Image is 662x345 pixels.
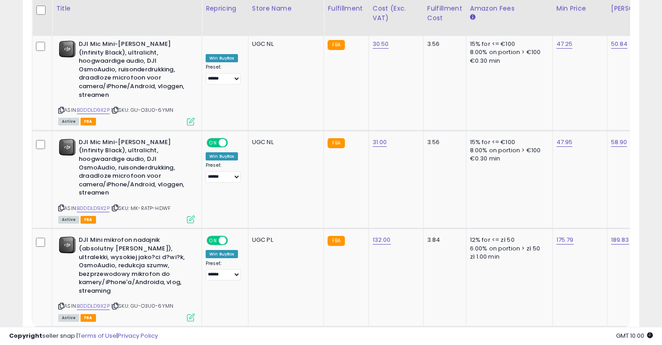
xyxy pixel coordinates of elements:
[9,331,42,340] strong: Copyright
[470,155,546,163] div: €0.30 min
[252,4,320,13] div: Store Name
[77,205,110,212] a: B0DDLD9X2P
[77,106,110,114] a: B0DDLD9X2P
[328,236,344,246] small: FBA
[58,40,195,125] div: ASIN:
[611,138,627,147] a: 58.90
[58,314,79,322] span: All listings currently available for purchase on Amazon
[328,40,344,50] small: FBA
[81,314,96,322] span: FBA
[373,40,389,49] a: 30.50
[58,138,195,223] div: ASIN:
[58,236,76,254] img: 31Z8FMcdq6L._SL40_.jpg
[206,152,238,160] div: Win BuyBox
[111,302,173,310] span: | SKU: GU-O3U0-6YMN
[556,40,573,49] a: 47.25
[611,235,629,245] a: 189.83
[470,253,546,261] div: zł 1.00 min
[227,139,241,146] span: OFF
[206,260,241,281] div: Preset:
[556,4,603,13] div: Min Price
[81,216,96,224] span: FBA
[470,40,546,48] div: 15% for <= €100
[58,138,76,156] img: 31Z8FMcdq6L._SL40_.jpg
[206,250,238,258] div: Win BuyBox
[470,48,546,56] div: 8.00% on portion > €100
[111,205,171,212] span: | SKU: MK-RATP-HDWF
[227,237,241,245] span: OFF
[427,40,459,48] div: 3.56
[58,118,79,125] span: All listings currently available for purchase on Amazon
[373,138,387,147] a: 31.00
[78,331,116,340] a: Terms of Use
[58,236,195,320] div: ASIN:
[79,138,189,200] b: DJI Mic Mini-[PERSON_NAME] (Infinity Black), ultralicht, hoogwaardige audio, DJI OsmoAudio, ruiso...
[77,302,110,310] a: B0DDLD9X2P
[470,245,546,253] div: 6.00% on portion > zł 50
[328,4,364,13] div: Fulfillment
[56,4,198,13] div: Title
[470,57,546,65] div: €0.30 min
[556,235,574,245] a: 175.79
[328,138,344,148] small: FBA
[470,138,546,146] div: 15% for <= €100
[611,40,628,49] a: 50.84
[252,138,317,146] div: UGC NL
[470,146,546,155] div: 8.00% on portion > €100
[373,235,391,245] a: 132.00
[207,237,219,245] span: ON
[118,331,158,340] a: Privacy Policy
[252,236,317,244] div: UGC PL
[252,40,317,48] div: UGC NL
[111,106,173,114] span: | SKU: GU-O3U0-6YMN
[556,138,573,147] a: 47.95
[427,236,459,244] div: 3.84
[207,139,219,146] span: ON
[373,4,419,23] div: Cost (Exc. VAT)
[206,54,238,62] div: Win BuyBox
[81,118,96,125] span: FBA
[427,138,459,146] div: 3.56
[206,162,241,183] div: Preset:
[58,216,79,224] span: All listings currently available for purchase on Amazon
[79,236,189,297] b: DJI Mini mikrofon nadajnik (absolutny [PERSON_NAME]), ultralekki, wysokiej jako?ci d?wi?k, OsmoAu...
[9,332,158,340] div: seller snap | |
[206,4,244,13] div: Repricing
[470,236,546,244] div: 12% for <= zł 50
[470,13,475,21] small: Amazon Fees.
[206,64,241,85] div: Preset:
[58,40,76,58] img: 31Z8FMcdq6L._SL40_.jpg
[616,331,653,340] span: 2025-08-10 10:00 GMT
[79,40,189,101] b: DJI Mic Mini-[PERSON_NAME] (Infinity Black), ultralicht, hoogwaardige audio, DJI OsmoAudio, ruiso...
[427,4,462,23] div: Fulfillment Cost
[470,4,549,13] div: Amazon Fees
